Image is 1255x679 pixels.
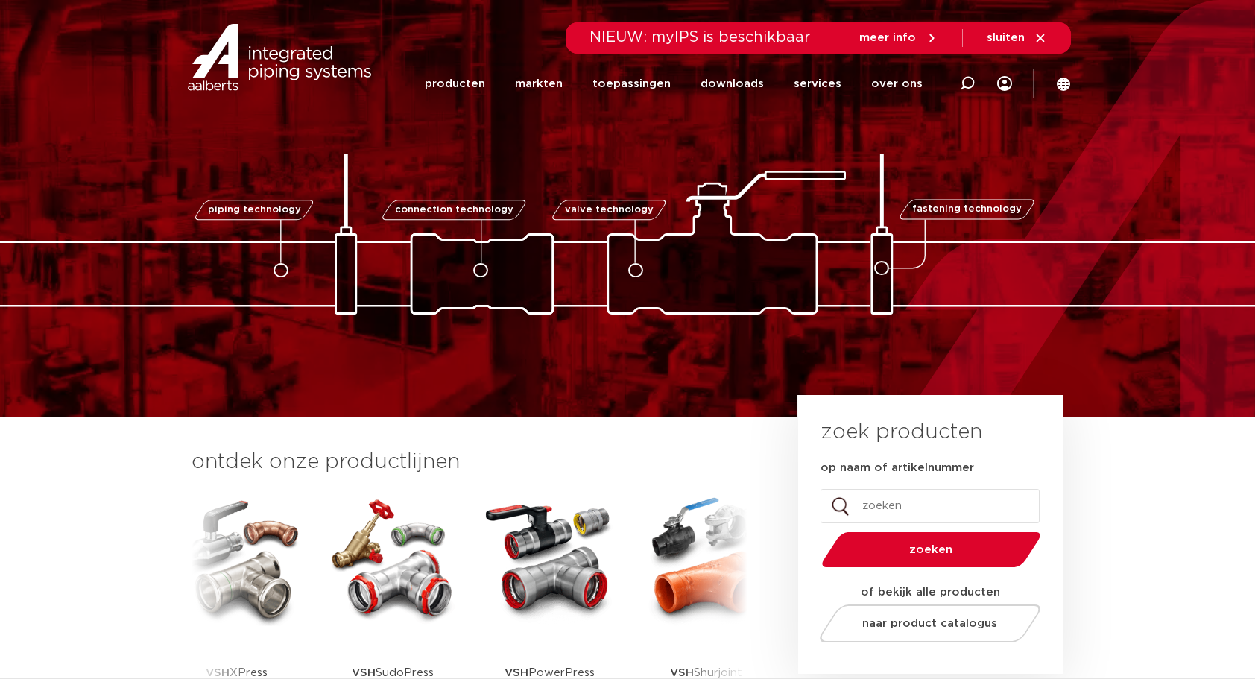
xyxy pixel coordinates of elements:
a: services [794,54,841,114]
strong: VSH [670,667,694,678]
a: toepassingen [592,54,671,114]
span: connection technology [395,205,513,215]
label: op naam of artikelnummer [821,461,974,476]
a: naar product catalogus [816,604,1045,642]
input: zoeken [821,489,1040,523]
span: naar product catalogus [863,618,998,629]
a: downloads [701,54,764,114]
span: sluiten [987,32,1025,43]
span: valve technology [564,205,653,215]
a: meer info [859,31,938,45]
button: zoeken [816,531,1047,569]
strong: VSH [206,667,230,678]
a: producten [425,54,485,114]
nav: Menu [425,54,923,114]
strong: VSH [505,667,528,678]
span: meer info [859,32,916,43]
span: NIEUW: myIPS is beschikbaar [589,30,811,45]
strong: VSH [352,667,376,678]
span: piping technology [207,205,300,215]
div: my IPS [997,54,1012,114]
strong: of bekijk alle producten [861,587,1000,598]
h3: ontdek onze productlijnen [192,447,747,477]
a: sluiten [987,31,1047,45]
a: over ons [871,54,923,114]
h3: zoek producten [821,417,982,447]
span: fastening technology [912,205,1022,215]
a: markten [515,54,563,114]
span: zoeken [860,544,1002,555]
